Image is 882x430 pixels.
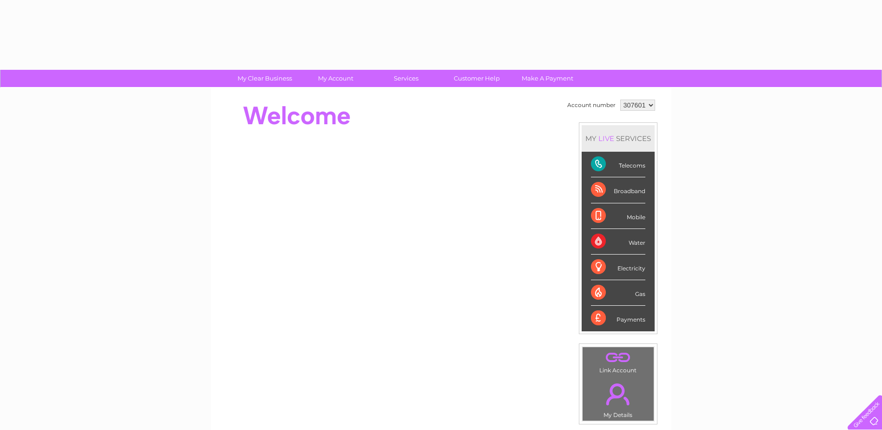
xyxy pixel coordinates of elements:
[585,378,651,410] a: .
[591,255,645,280] div: Electricity
[582,347,654,376] td: Link Account
[368,70,444,87] a: Services
[565,97,618,113] td: Account number
[591,177,645,203] div: Broadband
[585,349,651,366] a: .
[582,376,654,421] td: My Details
[597,134,616,143] div: LIVE
[226,70,303,87] a: My Clear Business
[591,306,645,331] div: Payments
[297,70,374,87] a: My Account
[438,70,515,87] a: Customer Help
[509,70,586,87] a: Make A Payment
[591,280,645,306] div: Gas
[591,203,645,229] div: Mobile
[591,229,645,255] div: Water
[582,125,655,152] div: MY SERVICES
[591,152,645,177] div: Telecoms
